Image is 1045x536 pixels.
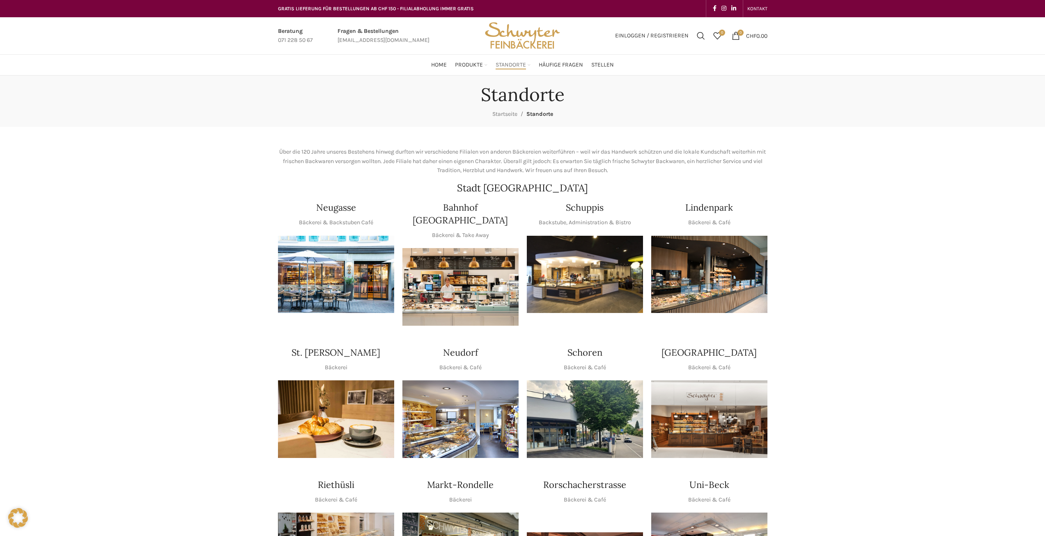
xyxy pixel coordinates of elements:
img: Neudorf_1 [402,380,519,458]
div: 1 / 1 [402,248,519,326]
a: Suchen [693,28,709,44]
div: 1 / 1 [527,236,643,313]
a: Einloggen / Registrieren [611,28,693,44]
a: Infobox link [278,27,313,45]
p: Bäckerei & Café [564,495,606,504]
a: Linkedin social link [729,3,739,14]
a: Site logo [482,32,563,39]
p: Bäckerei & Take Away [432,231,489,240]
a: Standorte [496,57,531,73]
span: Einloggen / Registrieren [615,33,689,39]
h4: [GEOGRAPHIC_DATA] [661,346,757,359]
span: Standorte [496,61,526,69]
div: Main navigation [274,57,772,73]
span: Häufige Fragen [539,61,583,69]
p: Bäckerei & Café [564,363,606,372]
div: 1 / 1 [402,380,519,458]
h4: Lindenpark [685,201,733,214]
a: Home [431,57,447,73]
img: Bahnhof St. Gallen [402,248,519,326]
a: Instagram social link [719,3,729,14]
p: Bäckerei & Café [315,495,357,504]
h1: Standorte [481,84,565,106]
img: schwyter-23 [278,380,394,458]
h4: Uni-Beck [689,478,729,491]
a: KONTAKT [747,0,767,17]
img: 0842cc03-b884-43c1-a0c9-0889ef9087d6 copy [527,380,643,458]
p: Bäckerei [325,363,347,372]
p: Bäckerei & Backstuben Café [299,218,373,227]
a: Produkte [455,57,487,73]
a: 0 CHF0.00 [728,28,772,44]
h4: Markt-Rondelle [427,478,494,491]
p: Bäckerei & Café [688,218,730,227]
div: 1 / 1 [278,236,394,313]
h4: Rorschacherstrasse [543,478,626,491]
span: KONTAKT [747,6,767,12]
p: Bäckerei & Café [688,363,730,372]
span: Home [431,61,447,69]
div: 1 / 1 [651,380,767,458]
h4: Neudorf [443,346,478,359]
a: Facebook social link [710,3,719,14]
a: Stellen [591,57,614,73]
span: Stellen [591,61,614,69]
p: Bäckerei & Café [439,363,482,372]
h4: Bahnhof [GEOGRAPHIC_DATA] [402,201,519,227]
span: 0 [737,30,744,36]
h4: Neugasse [316,201,356,214]
a: Infobox link [338,27,429,45]
a: 0 [709,28,726,44]
img: Bäckerei Schwyter [482,17,563,54]
h4: St. [PERSON_NAME] [292,346,380,359]
div: Secondary navigation [743,0,772,17]
span: Standorte [526,110,553,117]
a: Häufige Fragen [539,57,583,73]
span: Produkte [455,61,483,69]
img: 150130-Schwyter-013 [527,236,643,313]
h4: Schoren [567,346,602,359]
h4: Riethüsli [318,478,354,491]
p: Über die 120 Jahre unseres Bestehens hinweg durften wir verschiedene Filialen von anderen Bäckere... [278,147,767,175]
div: 1 / 1 [278,380,394,458]
img: Neugasse [278,236,394,313]
p: Bäckerei [449,495,472,504]
h4: Schuppis [566,201,604,214]
div: 1 / 1 [527,380,643,458]
div: Meine Wunschliste [709,28,726,44]
span: CHF [746,32,756,39]
bdi: 0.00 [746,32,767,39]
img: Schwyter-1800x900 [651,380,767,458]
img: 017-e1571925257345 [651,236,767,313]
span: 0 [719,30,725,36]
a: Startseite [492,110,517,117]
p: Bäckerei & Café [688,495,730,504]
h2: Stadt [GEOGRAPHIC_DATA] [278,183,767,193]
span: GRATIS LIEFERUNG FÜR BESTELLUNGEN AB CHF 150 - FILIALABHOLUNG IMMER GRATIS [278,6,474,12]
p: Backstube, Administration & Bistro [539,218,631,227]
div: 1 / 1 [651,236,767,313]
